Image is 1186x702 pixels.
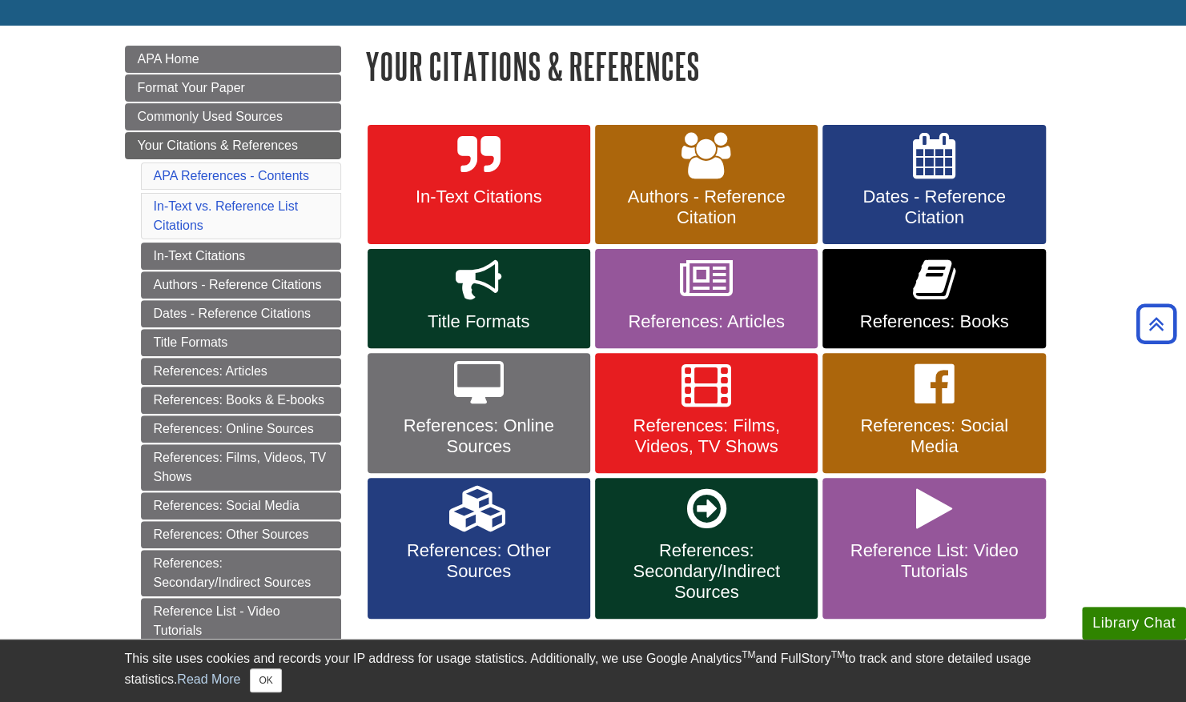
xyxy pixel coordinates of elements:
[141,329,341,356] a: Title Formats
[141,300,341,327] a: Dates - Reference Citations
[368,249,590,348] a: Title Formats
[742,649,755,660] sup: TM
[138,138,298,152] span: Your Citations & References
[595,353,818,473] a: References: Films, Videos, TV Shows
[125,46,341,73] a: APA Home
[380,187,578,207] span: In-Text Citations
[177,672,240,686] a: Read More
[125,46,341,702] div: Guide Page Menu
[141,492,341,519] a: References: Social Media
[125,132,341,159] a: Your Citations & References
[607,187,806,228] span: Authors - Reference Citation
[834,187,1033,228] span: Dates - Reference Citation
[595,125,818,245] a: Authors - Reference Citation
[380,540,578,582] span: References: Other Sources
[250,668,281,692] button: Close
[125,74,341,102] a: Format Your Paper
[380,415,578,457] span: References: Online Sources
[368,125,590,245] a: In-Text Citations
[138,110,283,123] span: Commonly Used Sources
[368,353,590,473] a: References: Online Sources
[380,311,578,332] span: Title Formats
[141,387,341,414] a: References: Books & E-books
[595,249,818,348] a: References: Articles
[138,52,199,66] span: APA Home
[822,249,1045,348] a: References: Books
[607,540,806,603] span: References: Secondary/Indirect Sources
[368,478,590,619] a: References: Other Sources
[125,649,1062,692] div: This site uses cookies and records your IP address for usage statistics. Additionally, we use Goo...
[154,199,299,232] a: In-Text vs. Reference List Citations
[365,46,1062,86] h1: Your Citations & References
[822,478,1045,619] a: Reference List: Video Tutorials
[822,125,1045,245] a: Dates - Reference Citation
[154,169,309,183] a: APA References - Contents
[125,103,341,130] a: Commonly Used Sources
[822,353,1045,473] a: References: Social Media
[595,478,818,619] a: References: Secondary/Indirect Sources
[607,415,806,457] span: References: Films, Videos, TV Shows
[141,550,341,596] a: References: Secondary/Indirect Sources
[141,415,341,443] a: References: Online Sources
[834,540,1033,582] span: Reference List: Video Tutorials
[1082,607,1186,640] button: Library Chat
[138,81,245,94] span: Format Your Paper
[141,444,341,491] a: References: Films, Videos, TV Shows
[834,415,1033,457] span: References: Social Media
[607,311,806,332] span: References: Articles
[141,358,341,385] a: References: Articles
[141,598,341,644] a: Reference List - Video Tutorials
[831,649,845,660] sup: TM
[141,521,341,548] a: References: Other Sources
[141,271,341,299] a: Authors - Reference Citations
[834,311,1033,332] span: References: Books
[1131,313,1182,335] a: Back to Top
[141,243,341,270] a: In-Text Citations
